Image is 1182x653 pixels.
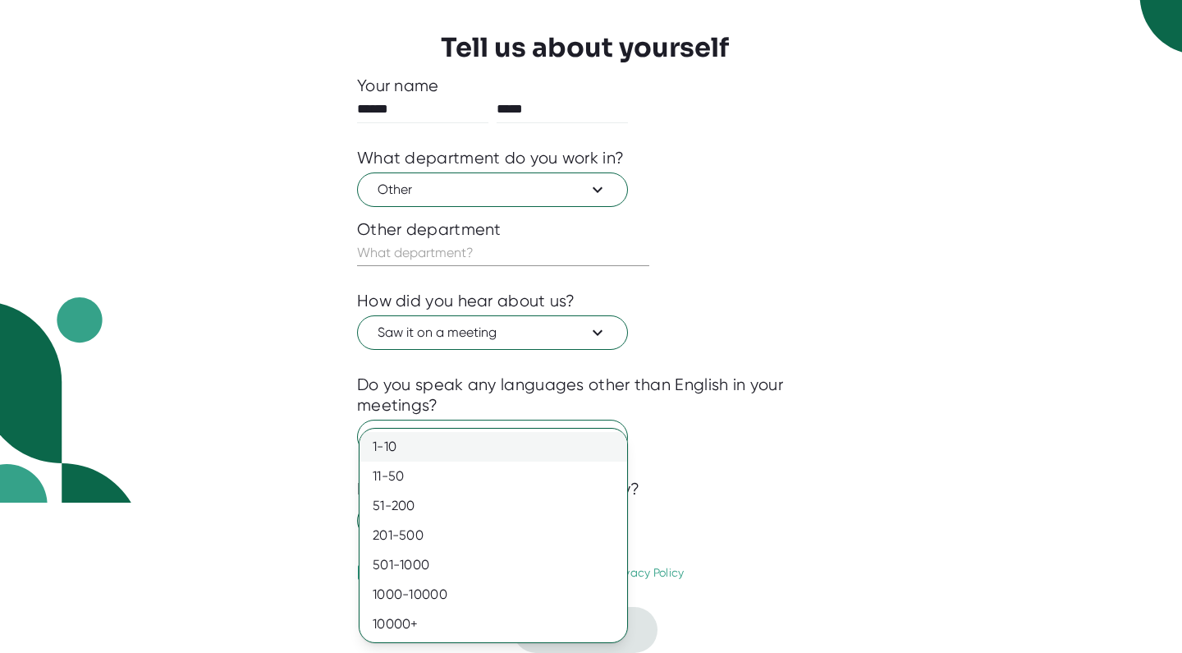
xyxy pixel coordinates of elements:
[360,521,627,550] div: 201-500
[360,432,627,462] div: 1-10
[360,462,627,491] div: 11-50
[360,491,627,521] div: 51-200
[360,609,627,639] div: 10000+
[360,580,627,609] div: 1000-10000
[360,550,627,580] div: 501-1000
